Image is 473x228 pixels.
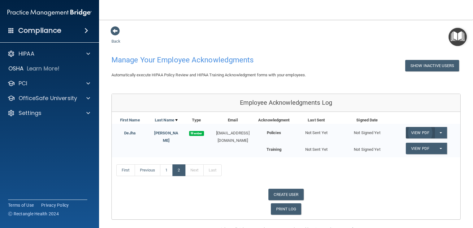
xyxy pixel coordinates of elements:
[7,50,90,57] a: HIPAA
[342,116,393,124] div: Signed Date
[172,164,185,176] a: 2
[342,124,393,137] div: Not Signed Yet
[442,186,466,209] iframe: Drift Widget Chat Controller
[18,26,61,35] h4: Compliance
[8,65,24,72] p: OSHA
[135,164,161,176] a: Previous
[257,116,291,124] div: Acknowledgment
[406,143,434,154] a: View PDF
[111,56,311,64] h4: Manage Your Employee Acknowledgments
[111,73,306,77] span: Automatically execute HIPAA Policy Review and HIPAA Training Acknowledgment forms with your emplo...
[19,80,27,87] p: PCI
[449,28,467,46] button: Open Resource Center
[41,202,69,208] a: Privacy Policy
[19,95,77,102] p: OfficeSafe University
[7,80,90,87] a: PCI
[209,116,257,124] div: Email
[7,6,92,19] img: PMB logo
[7,95,90,102] a: OfficeSafe University
[116,164,135,176] a: First
[209,129,257,144] div: [EMAIL_ADDRESS][DOMAIN_NAME]
[19,50,34,57] p: HIPAA
[112,94,460,112] div: Employee Acknowledgments Log
[155,116,178,124] a: Last Name
[291,124,342,137] div: Not Sent Yet
[406,127,434,138] a: View PDF
[27,65,60,72] p: Learn More!
[291,143,342,153] div: Not Sent Yet
[405,60,459,71] button: Show Inactive Users
[19,109,41,117] p: Settings
[154,131,178,143] a: [PERSON_NAME]
[184,116,209,124] div: Type
[7,109,90,117] a: Settings
[185,164,204,176] a: Next
[271,203,302,215] a: PRINT LOG
[268,189,303,200] a: CREATE USER
[267,130,281,135] b: Policies
[124,131,136,135] a: DeJha
[120,116,140,124] a: First Name
[111,32,120,44] a: Back
[291,116,342,124] div: Last Sent
[8,202,34,208] a: Terms of Use
[160,164,173,176] a: 1
[203,164,222,176] a: Last
[189,131,204,136] span: Member
[267,147,281,152] b: Training
[342,143,393,153] div: Not Signed Yet
[8,211,59,217] span: Ⓒ Rectangle Health 2024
